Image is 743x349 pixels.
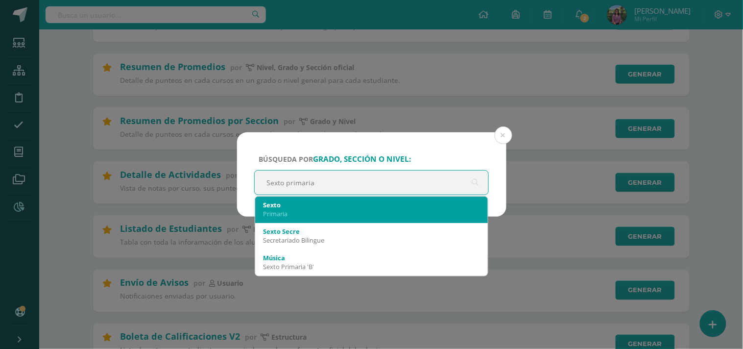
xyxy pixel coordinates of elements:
[313,154,411,164] strong: grado, sección o nivel:
[263,200,480,209] div: Sexto
[259,154,411,164] span: Búsqueda por
[495,126,512,144] button: Close (Esc)
[263,262,480,271] div: Sexto Primaria 'B'
[255,171,489,195] input: ej. Primero primaria, etc.
[263,253,480,262] div: Música
[263,227,480,236] div: Sexto Secre
[263,236,480,245] div: Secretariado Bilingue
[263,209,480,218] div: Primaria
